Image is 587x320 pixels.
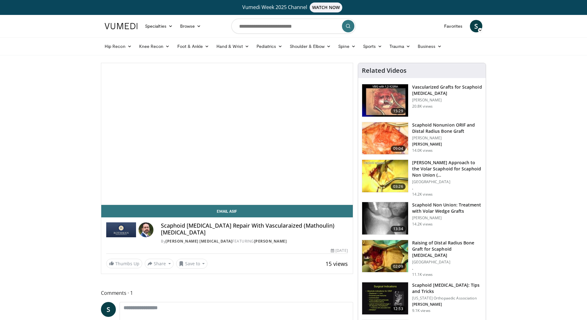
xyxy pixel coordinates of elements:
p: 14.0K views [412,148,433,153]
p: [PERSON_NAME] [412,98,482,103]
img: c80d7d24-c060-40f3-af8e-dca67ae1a0ba.jpg.150x105_q85_crop-smart_upscale.jpg [362,122,408,155]
span: WATCH NOW [310,2,343,12]
span: 03:26 [391,183,406,190]
p: [GEOGRAPHIC_DATA] [412,260,482,265]
button: Save to [176,259,208,269]
h3: [PERSON_NAME] Approach to the Volar Scaphoid for Scaphoid Non Union (… [412,160,482,178]
a: 02:09 Raising of Distal Radius Bone Graft for Scaphoid [MEDICAL_DATA] [GEOGRAPHIC_DATA] . 11.1K v... [362,240,482,277]
p: [PERSON_NAME] [412,142,482,147]
a: [PERSON_NAME] [MEDICAL_DATA] [166,239,232,244]
img: Avatar [139,222,153,237]
a: 13:34 Scaphoid Non Union: Treatment with Volar Wedge Grafts [PERSON_NAME] 14.2K views [362,202,482,235]
span: Comments 1 [101,289,353,297]
a: Email Asif [101,205,353,217]
a: 03:26 [PERSON_NAME] Approach to the Volar Scaphoid for Scaphoid Non Union (… [GEOGRAPHIC_DATA] . ... [362,160,482,197]
span: 13:34 [391,226,406,232]
p: 11.1K views [412,272,433,277]
span: 12:53 [391,306,406,312]
a: Shoulder & Elbow [286,40,334,53]
a: Pediatrics [253,40,286,53]
h3: Scaphoid Non Union: Treatment with Volar Wedge Grafts [412,202,482,214]
p: 20.8K views [412,104,433,109]
h4: Scaphoid [MEDICAL_DATA] Repair With Vascularaized (Mathoulin) [MEDICAL_DATA] [161,222,348,236]
img: daf05006-1c50-4058-8167-a0aeb0606d89.150x105_q85_crop-smart_upscale.jpg [362,84,408,117]
img: Rothman Hand Surgery [106,222,136,237]
p: 14.2K views [412,222,433,227]
p: . [412,186,482,191]
img: G-E_approach_100008114_3.jpg.150x105_q85_crop-smart_upscale.jpg [362,160,408,192]
a: S [470,20,482,32]
a: [PERSON_NAME] [254,239,287,244]
img: 6998f2a6-2eb9-4f17-8eda-e4f89c4d6471.150x105_q85_crop-smart_upscale.jpg [362,282,408,315]
a: 12:53 Scaphoid [MEDICAL_DATA]: Tips and Tricks [US_STATE] Orthopaedic Association [PERSON_NAME] 9... [362,282,482,315]
h4: Related Videos [362,67,407,74]
img: Screen_shot_2010-09-13_at_9.06.49_PM_2.png.150x105_q85_crop-smart_upscale.jpg [362,202,408,234]
a: Vumedi Week 2025 ChannelWATCH NOW [106,2,481,12]
a: Specialties [141,20,176,32]
p: [US_STATE] Orthopaedic Association [412,296,482,301]
a: Knee Recon [135,40,174,53]
a: Hand & Wrist [213,40,253,53]
a: Spine [334,40,359,53]
span: 15 views [325,260,348,267]
a: 15:29 Vascularized Grafts for Scaphoid [MEDICAL_DATA] [PERSON_NAME] 20.8K views [362,84,482,117]
video-js: Video Player [101,63,353,205]
p: [PERSON_NAME] [412,136,482,141]
div: [DATE] [331,248,348,253]
h3: Scaphoid [MEDICAL_DATA]: Tips and Tricks [412,282,482,294]
a: Favorites [440,20,466,32]
img: Bone_Graft_Harvest_-_Radius_100010404_2.jpg.150x105_q85_crop-smart_upscale.jpg [362,240,408,272]
a: Browse [176,20,205,32]
p: 9.1K views [412,308,430,313]
a: S [101,302,116,317]
a: Thumbs Up [106,259,142,268]
p: [PERSON_NAME] [412,216,482,220]
input: Search topics, interventions [231,19,356,34]
a: 09:04 Scaphoid Nonunion ORIF and Distal Radius Bone Graft [PERSON_NAME] [PERSON_NAME] 14.0K views [362,122,482,155]
div: By FEATURING [161,239,348,244]
button: Share [145,259,174,269]
p: [PERSON_NAME] [412,302,482,307]
h3: Vascularized Grafts for Scaphoid [MEDICAL_DATA] [412,84,482,96]
span: 02:09 [391,263,406,270]
span: 15:29 [391,108,406,114]
h3: Raising of Distal Radius Bone Graft for Scaphoid [MEDICAL_DATA] [412,240,482,258]
a: Foot & Ankle [174,40,213,53]
a: Business [414,40,446,53]
p: [GEOGRAPHIC_DATA] [412,179,482,184]
img: VuMedi Logo [105,23,138,29]
a: Sports [359,40,386,53]
p: . [412,266,482,271]
h3: Scaphoid Nonunion ORIF and Distal Radius Bone Graft [412,122,482,134]
p: 14.2K views [412,192,433,197]
a: Trauma [386,40,414,53]
span: 09:04 [391,146,406,152]
a: Hip Recon [101,40,135,53]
